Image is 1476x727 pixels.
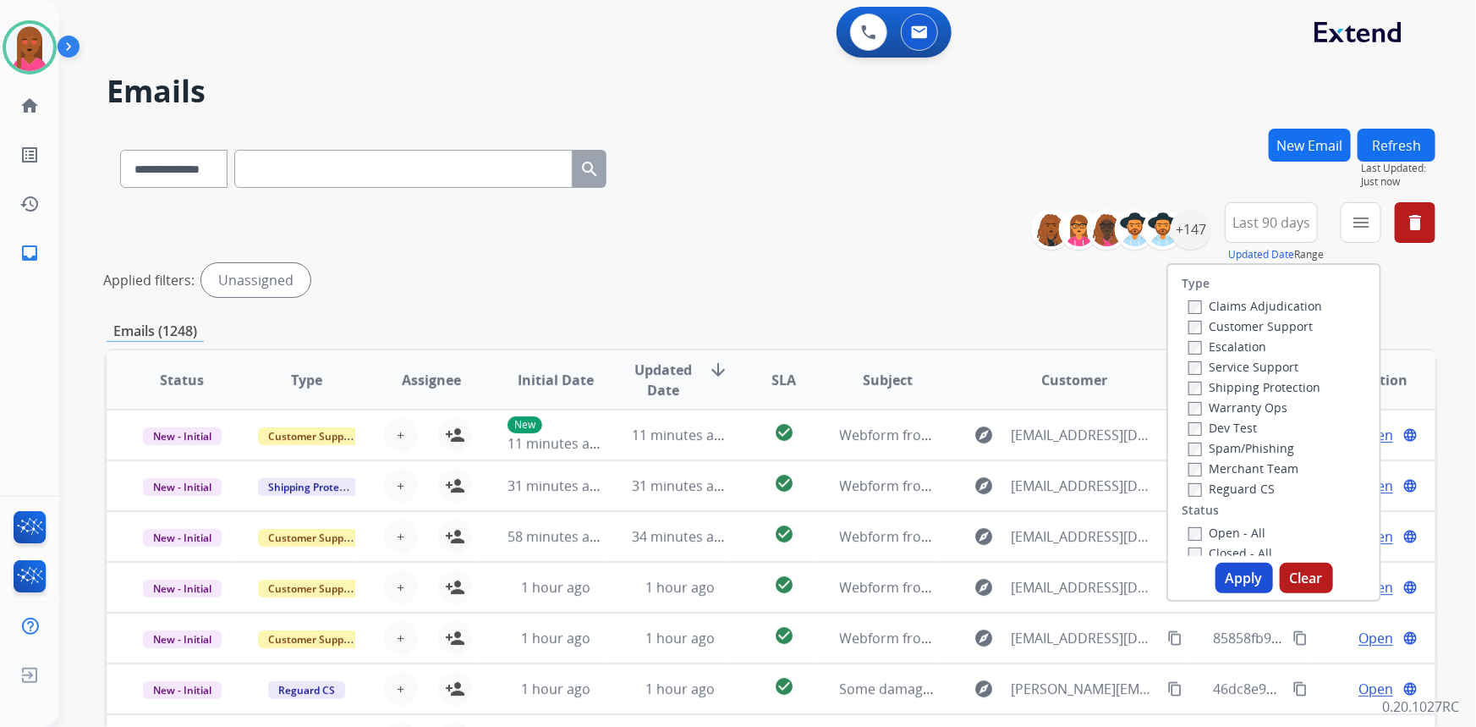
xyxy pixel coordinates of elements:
mat-icon: inbox [19,243,40,263]
span: Shipping Protection [258,478,374,496]
span: Just now [1361,175,1435,189]
p: Applied filters: [103,270,195,290]
button: + [384,520,418,554]
span: + [397,476,404,496]
span: 1 hour ago [521,629,590,647]
button: New Email [1269,129,1351,162]
mat-icon: delete [1405,212,1425,233]
span: New - Initial [143,631,222,648]
span: Customer [1042,370,1108,390]
span: Open [1358,679,1393,699]
div: +147 [1171,209,1211,250]
span: Assignee [402,370,461,390]
input: Spam/Phishing [1188,443,1202,456]
span: New - Initial [143,580,222,598]
span: + [397,425,404,445]
label: Shipping Protection [1188,379,1320,395]
span: Reguard CS [268,681,345,699]
span: New - Initial [143,478,222,496]
span: 58 minutes ago [508,527,606,546]
input: Open - All [1188,527,1202,541]
mat-icon: explore [974,476,995,496]
input: Shipping Protection [1188,382,1202,395]
mat-icon: explore [974,577,995,598]
input: Customer Support [1188,321,1202,334]
input: Escalation [1188,341,1202,355]
span: + [397,526,404,547]
label: Customer Support [1188,318,1313,334]
span: Type [291,370,322,390]
input: Reguard CS [1188,483,1202,497]
button: Apply [1215,563,1273,593]
span: New - Initial [143,427,222,445]
mat-icon: language [1402,529,1418,544]
mat-icon: explore [974,425,995,445]
span: 1 hour ago [645,629,715,647]
mat-icon: menu [1351,212,1371,233]
label: Claims Adjudication [1188,298,1322,314]
span: Initial Date [518,370,594,390]
mat-icon: content_copy [1292,681,1308,697]
button: + [384,621,418,655]
span: Updated Date [632,360,694,400]
p: New [508,416,542,433]
span: 85858fb9-19f8-49ba-a998-04fa3ab85b07 [1213,629,1467,647]
span: SLA [771,370,796,390]
span: [PERSON_NAME][EMAIL_ADDRESS][DOMAIN_NAME] [1012,679,1159,699]
label: Dev Test [1188,420,1257,436]
span: Webform from [EMAIL_ADDRESS][DOMAIN_NAME] on [DATE] [840,629,1223,647]
button: + [384,672,418,706]
button: Last 90 days [1225,202,1318,243]
mat-icon: list_alt [19,145,40,165]
span: Range [1228,247,1324,262]
span: 31 minutes ago [632,476,730,495]
mat-icon: check_circle [774,422,794,443]
img: avatar [6,24,53,71]
p: 0.20.1027RC [1382,697,1459,717]
span: Customer Support [258,529,368,547]
span: 46dc8e9d-bf26-4a03-b7d5-ac0184f5c77c [1213,680,1468,698]
span: Open [1358,628,1393,648]
label: Escalation [1188,339,1266,355]
span: 1 hour ago [645,680,715,698]
button: Refresh [1358,129,1435,162]
mat-icon: content_copy [1292,631,1308,646]
button: + [384,469,418,503]
span: Webform from [EMAIL_ADDRESS][DOMAIN_NAME] on [DATE] [840,476,1223,495]
mat-icon: home [19,96,40,116]
div: Unassigned [201,263,310,297]
span: [EMAIL_ADDRESS][DOMAIN_NAME] [1012,526,1159,547]
input: Warranty Ops [1188,402,1202,416]
mat-icon: check_circle [774,473,794,493]
span: Webform from [EMAIL_ADDRESS][DOMAIN_NAME] on [DATE] [840,426,1223,444]
mat-icon: language [1402,478,1418,493]
mat-icon: language [1402,681,1418,697]
button: Clear [1280,563,1333,593]
mat-icon: search [579,159,600,179]
span: Customer Support [258,427,368,445]
mat-icon: check_circle [774,524,794,544]
span: 34 minutes ago [632,527,730,546]
span: Webform from [EMAIL_ADDRESS][DOMAIN_NAME] on [DATE] [840,527,1223,546]
mat-icon: check_circle [774,676,794,697]
span: [EMAIL_ADDRESS][DOMAIN_NAME] [1012,425,1159,445]
label: Type [1182,275,1210,292]
span: [EMAIL_ADDRESS][DOMAIN_NAME] [1012,628,1159,648]
span: + [397,628,404,648]
span: + [397,577,404,598]
mat-icon: content_copy [1167,681,1182,697]
label: Spam/Phishing [1188,440,1294,456]
span: New - Initial [143,529,222,547]
mat-icon: person_add [445,476,465,496]
span: 1 hour ago [521,680,590,698]
span: [EMAIL_ADDRESS][DOMAIN_NAME] [1012,577,1159,598]
mat-icon: explore [974,526,995,547]
mat-icon: history [19,194,40,214]
mat-icon: check_circle [774,575,794,595]
span: Status [160,370,204,390]
mat-icon: language [1402,427,1418,443]
mat-icon: person_add [445,577,465,598]
label: Service Support [1188,359,1298,375]
button: + [384,418,418,452]
input: Service Support [1188,361,1202,375]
